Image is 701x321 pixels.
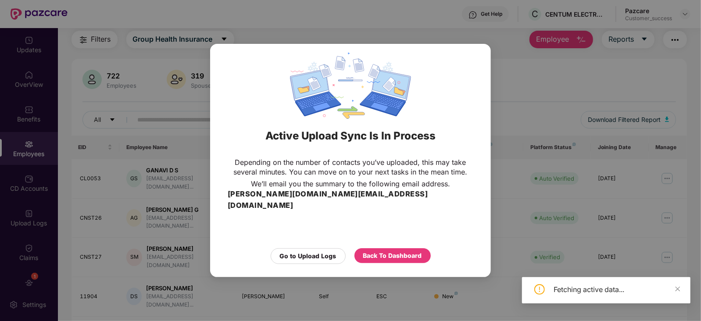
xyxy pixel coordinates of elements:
span: close [675,286,681,292]
p: We’ll email you the summary to the following email address. [251,179,450,189]
span: exclamation-circle [534,284,545,295]
div: Go to Upload Logs [280,251,336,261]
h3: [PERSON_NAME][DOMAIN_NAME][EMAIL_ADDRESS][DOMAIN_NAME] [228,189,473,211]
p: Depending on the number of contacts you’ve uploaded, this may take several minutes. You can move ... [228,157,473,177]
div: Active Upload Sync Is In Process [221,119,480,153]
div: Fetching active data... [554,284,680,295]
div: Back To Dashboard [363,251,422,260]
img: svg+xml;base64,PHN2ZyBpZD0iRGF0YV9zeW5jaW5nIiB4bWxucz0iaHR0cDovL3d3dy53My5vcmcvMjAwMC9zdmciIHdpZH... [290,53,411,119]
